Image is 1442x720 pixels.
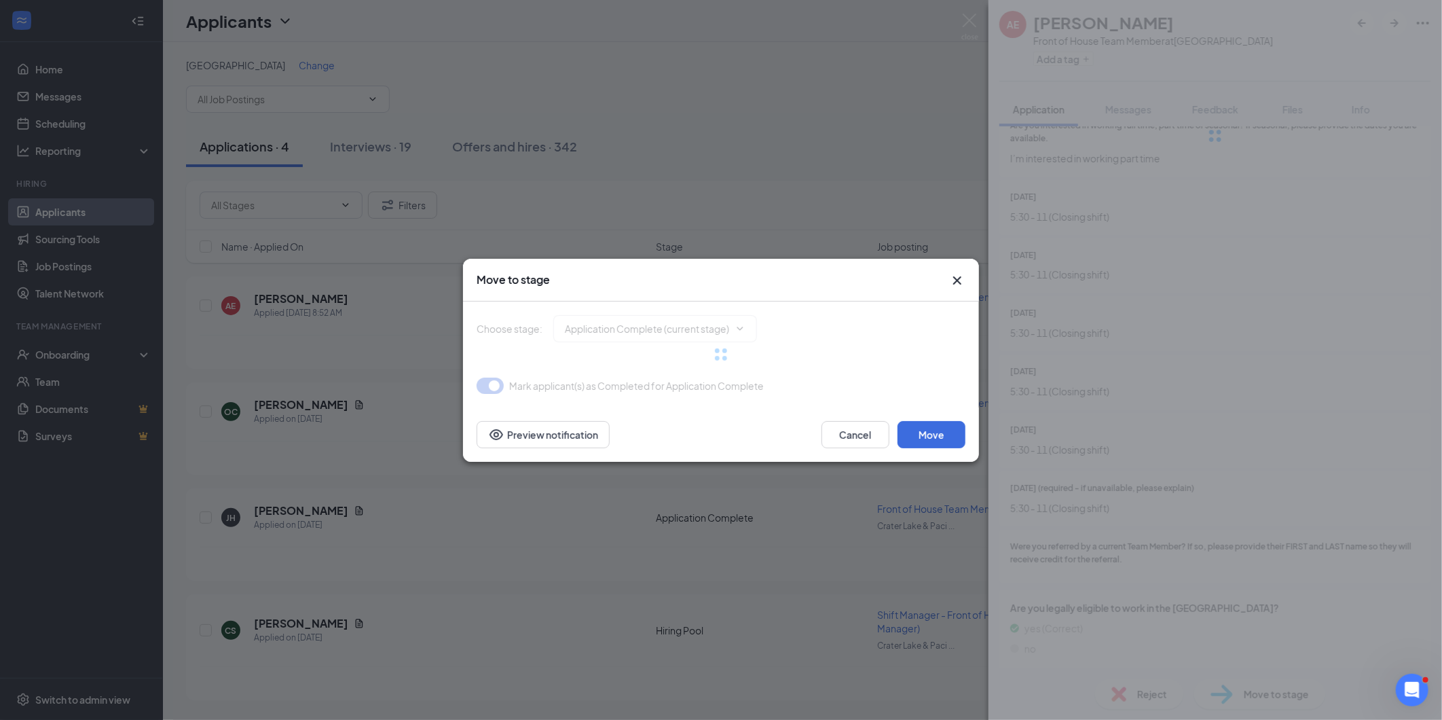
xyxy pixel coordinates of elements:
svg: Cross [949,272,965,289]
svg: Eye [488,427,504,443]
button: Preview notificationEye [477,421,610,448]
button: Cancel [821,421,889,448]
iframe: Intercom live chat [1396,674,1428,706]
button: Close [949,272,965,289]
button: Move [898,421,965,448]
h3: Move to stage [477,272,550,287]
